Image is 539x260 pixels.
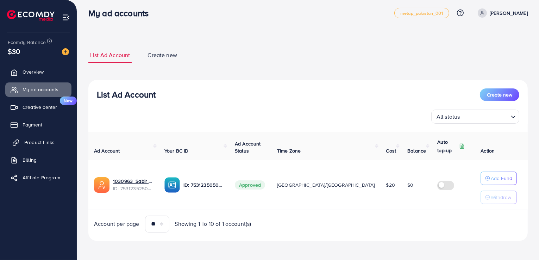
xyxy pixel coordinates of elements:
[5,135,71,149] a: Product Links
[23,174,60,181] span: Affiliate Program
[394,8,449,18] a: metap_pakistan_001
[60,97,77,105] span: New
[8,39,46,46] span: Ecomdy Balance
[491,193,511,202] p: Withdraw
[23,86,58,93] span: My ad accounts
[437,138,458,155] p: Auto top-up
[386,181,395,188] span: $20
[481,191,517,204] button: Withdraw
[148,51,177,59] span: Create new
[5,171,71,185] a: Affiliate Program
[480,88,519,101] button: Create new
[113,178,153,192] div: <span class='underline'>1030963_Sabir asad_1753502366257</span></br>7531235250664407057
[490,9,528,17] p: [PERSON_NAME]
[400,11,443,16] span: metap_pakistan_001
[407,147,426,154] span: Balance
[475,8,528,18] a: [PERSON_NAME]
[113,185,153,192] span: ID: 7531235250664407057
[435,112,462,122] span: All status
[235,180,265,190] span: Approved
[509,228,534,255] iframe: Chat
[164,177,180,193] img: ic-ba-acc.ded83a64.svg
[183,181,224,189] p: ID: 7531235050470260753
[113,178,153,185] a: 1030963_Sabir asad_1753502366257
[175,220,251,228] span: Showing 1 To 10 of 1 account(s)
[23,68,44,75] span: Overview
[23,121,42,128] span: Payment
[7,10,55,21] img: logo
[97,89,156,100] h3: List Ad Account
[481,172,517,185] button: Add Fund
[88,8,154,18] h3: My ad accounts
[277,181,375,188] span: [GEOGRAPHIC_DATA]/[GEOGRAPHIC_DATA]
[277,147,301,154] span: Time Zone
[94,147,120,154] span: Ad Account
[90,51,130,59] span: List Ad Account
[5,65,71,79] a: Overview
[5,153,71,167] a: Billing
[8,46,20,56] span: $30
[5,82,71,97] a: My ad accounts
[481,147,495,154] span: Action
[235,140,261,154] span: Ad Account Status
[24,139,55,146] span: Product Links
[164,147,189,154] span: Your BC ID
[62,13,70,21] img: menu
[386,147,396,154] span: Cost
[491,174,512,182] p: Add Fund
[407,181,413,188] span: $0
[431,110,519,124] div: Search for option
[462,110,508,122] input: Search for option
[487,91,512,98] span: Create new
[23,104,57,111] span: Creative center
[62,48,69,55] img: image
[5,100,71,114] a: Creative centerNew
[94,177,109,193] img: ic-ads-acc.e4c84228.svg
[5,118,71,132] a: Payment
[94,220,139,228] span: Account per page
[23,156,37,163] span: Billing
